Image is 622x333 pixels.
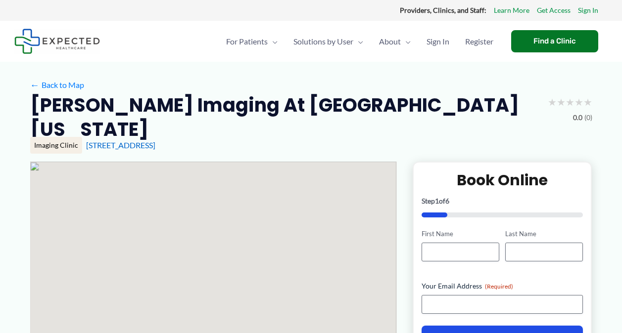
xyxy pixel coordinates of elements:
nav: Primary Site Navigation [218,24,501,59]
span: ★ [566,93,574,111]
a: AboutMenu Toggle [371,24,419,59]
label: First Name [422,229,499,239]
a: [STREET_ADDRESS] [86,140,155,150]
span: Sign In [427,24,449,59]
a: Get Access [537,4,571,17]
a: Register [457,24,501,59]
span: About [379,24,401,59]
span: Menu Toggle [353,24,363,59]
img: Expected Healthcare Logo - side, dark font, small [14,29,100,54]
a: ←Back to Map [30,78,84,92]
span: (Required) [485,283,513,290]
p: Step of [422,198,583,205]
span: ★ [574,93,583,111]
span: Menu Toggle [401,24,411,59]
a: Solutions by UserMenu Toggle [286,24,371,59]
div: Imaging Clinic [30,137,82,154]
label: Your Email Address [422,281,583,291]
span: Solutions by User [293,24,353,59]
span: 1 [435,197,439,205]
span: ← [30,80,40,89]
span: ★ [557,93,566,111]
span: 0.0 [573,111,582,124]
a: Sign In [419,24,457,59]
a: Find a Clinic [511,30,598,52]
span: 6 [445,197,449,205]
span: ★ [583,93,592,111]
span: Menu Toggle [268,24,278,59]
span: ★ [548,93,557,111]
span: Register [465,24,493,59]
span: For Patients [226,24,268,59]
strong: Providers, Clinics, and Staff: [400,6,486,14]
h2: [PERSON_NAME] Imaging at [GEOGRAPHIC_DATA][US_STATE] [30,93,540,142]
a: For PatientsMenu Toggle [218,24,286,59]
label: Last Name [505,229,583,239]
span: (0) [584,111,592,124]
h2: Book Online [422,170,583,190]
a: Learn More [494,4,529,17]
a: Sign In [578,4,598,17]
